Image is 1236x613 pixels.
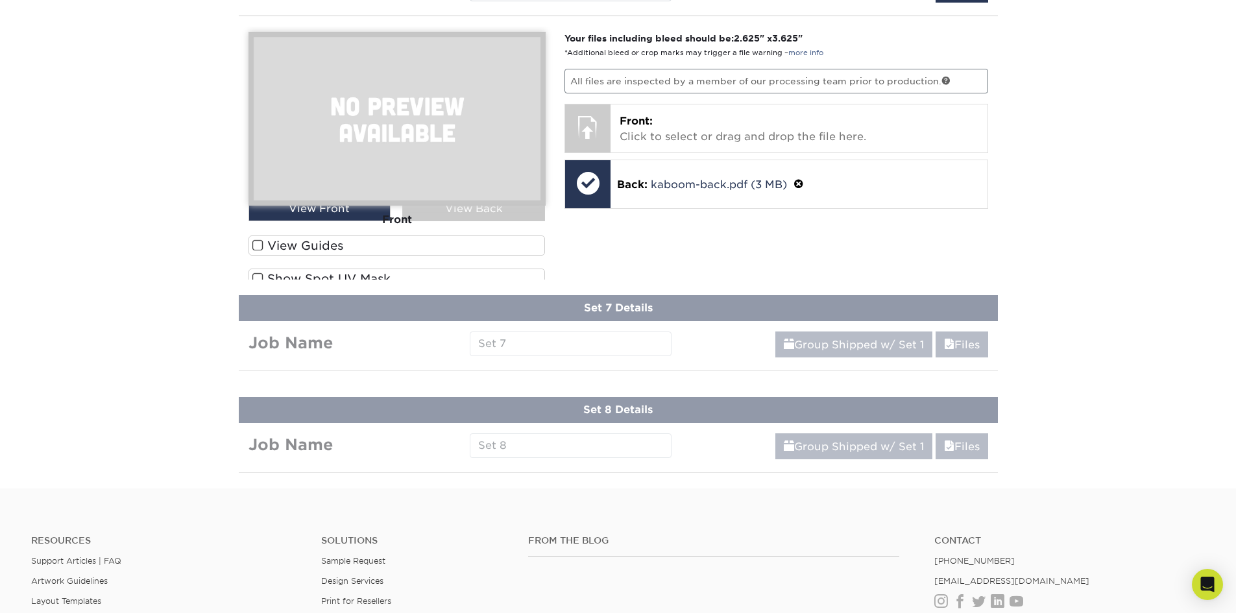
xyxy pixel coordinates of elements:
[617,178,648,191] span: Back:
[528,535,899,546] h4: From the Blog
[321,576,383,586] a: Design Services
[620,114,978,145] p: Click to select or drag and drop the file here.
[248,206,546,234] div: Front
[620,115,653,127] span: Front:
[564,33,803,43] strong: Your files including bleed should be: " x "
[651,178,787,191] a: kaboom-back.pdf (3 MB)
[248,235,546,256] label: View Guides
[775,433,932,459] a: Group Shipped w/ Set 1
[944,440,954,453] span: files
[1192,569,1223,600] div: Open Intercom Messenger
[321,596,391,606] a: Print for Resellers
[31,535,302,546] h4: Resources
[321,535,509,546] h4: Solutions
[772,33,798,43] span: 3.625
[3,573,110,608] iframe: Google Customer Reviews
[934,556,1015,566] a: [PHONE_NUMBER]
[944,339,954,351] span: files
[784,440,794,453] span: shipping
[788,49,823,57] a: more info
[321,556,385,566] a: Sample Request
[936,331,988,357] a: Files
[775,331,932,357] a: Group Shipped w/ Set 1
[784,339,794,351] span: shipping
[564,49,823,57] small: *Additional bleed or crop marks may trigger a file warning –
[936,433,988,459] a: Files
[934,535,1205,546] a: Contact
[31,556,121,566] a: Support Articles | FAQ
[934,576,1089,586] a: [EMAIL_ADDRESS][DOMAIN_NAME]
[564,69,988,93] p: All files are inspected by a member of our processing team prior to production.
[734,33,760,43] span: 2.625
[248,269,546,289] label: Show Spot UV Mask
